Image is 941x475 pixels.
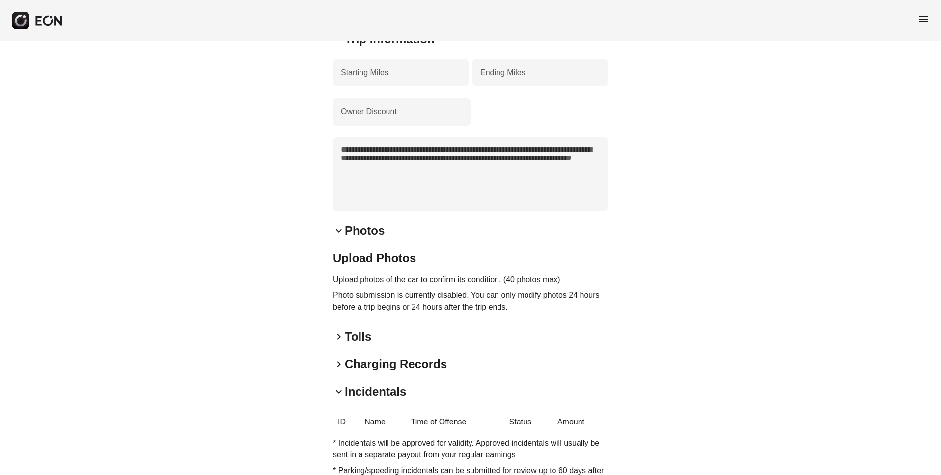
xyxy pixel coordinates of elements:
[333,250,608,266] h2: Upload Photos
[333,274,608,286] p: Upload photos of the car to confirm its condition. (40 photos max)
[333,386,345,397] span: keyboard_arrow_down
[333,437,608,461] p: * Incidentals will be approved for validity. Approved incidentals will usually be sent in a separ...
[480,67,526,79] label: Ending Miles
[333,358,345,370] span: keyboard_arrow_right
[341,106,397,118] label: Owner Discount
[333,225,345,237] span: keyboard_arrow_down
[345,384,406,399] h2: Incidentals
[553,411,608,433] th: Amount
[917,13,929,25] span: menu
[345,356,447,372] h2: Charging Records
[345,329,371,344] h2: Tolls
[333,331,345,343] span: keyboard_arrow_right
[504,411,553,433] th: Status
[341,67,388,79] label: Starting Miles
[333,411,360,433] th: ID
[406,411,504,433] th: Time of Offense
[345,223,385,238] h2: Photos
[333,290,608,313] p: Photo submission is currently disabled. You can only modify photos 24 hours before a trip begins ...
[360,411,406,433] th: Name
